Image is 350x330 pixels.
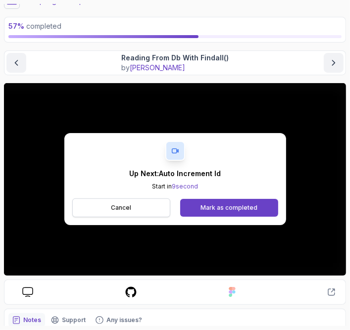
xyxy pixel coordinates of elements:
[8,22,61,30] span: completed
[172,183,198,190] span: 9 second
[129,183,221,190] p: Start in
[117,286,145,298] a: course repo
[23,316,41,324] p: Notes
[62,316,86,324] p: Support
[92,313,146,327] button: Feedback button
[200,204,257,212] div: Mark as completed
[6,53,26,73] button: previous content
[106,316,142,324] p: Any issues?
[4,83,346,276] iframe: 3 - Reading From DB with findAll()
[8,313,45,327] button: notes button
[72,198,171,217] button: Cancel
[8,22,24,30] span: 57 %
[130,63,185,72] span: [PERSON_NAME]
[180,199,278,217] button: Mark as completed
[324,53,344,73] button: next content
[111,204,131,212] p: Cancel
[47,313,90,327] button: Support button
[14,287,41,297] a: course slides
[129,169,221,179] p: Up Next: Auto Increment Id
[121,63,229,73] p: by
[121,53,229,63] p: Reading From Db With Findall()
